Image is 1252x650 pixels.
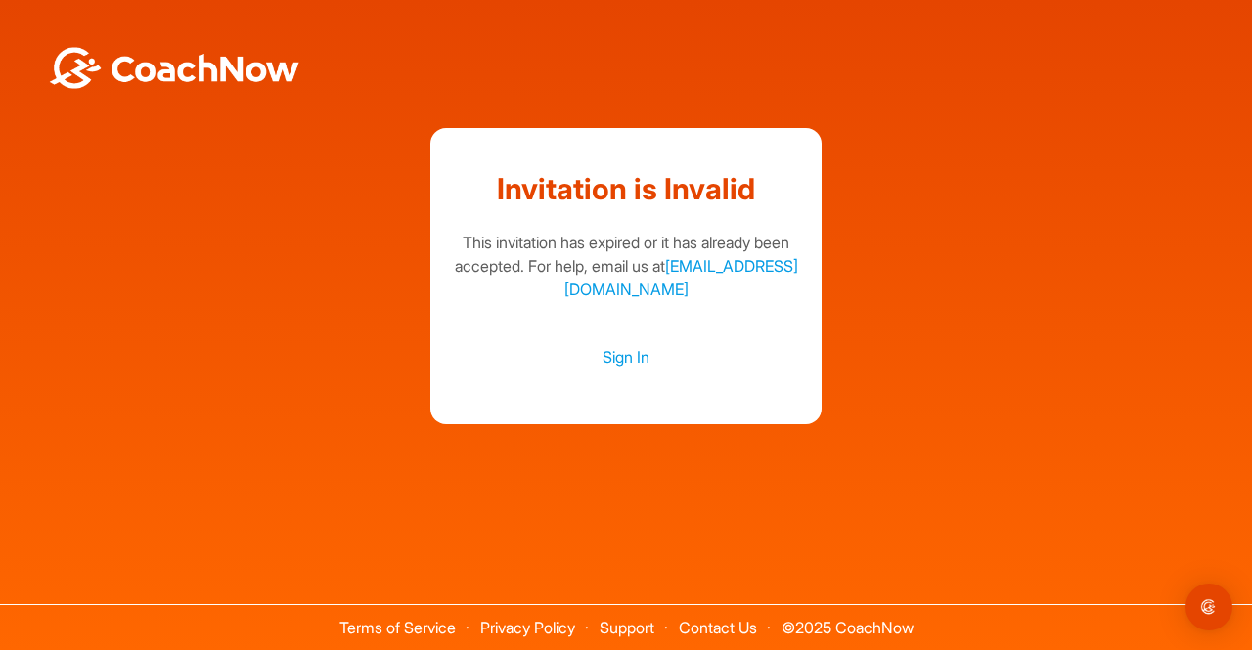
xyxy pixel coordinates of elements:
[1185,584,1232,630] div: Open Intercom Messenger
[480,618,575,637] a: Privacy Policy
[679,618,757,637] a: Contact Us
[772,605,923,635] span: © 2025 CoachNow
[564,256,798,299] a: [EMAIL_ADDRESS][DOMAIN_NAME]
[339,618,456,637] a: Terms of Service
[450,167,802,211] h1: Invitation is Invalid
[47,47,301,89] img: BwLJSsUCoWCh5upNqxVrqldRgqLPVwmV24tXu5FoVAoFEpwwqQ3VIfuoInZCoVCoTD4vwADAC3ZFMkVEQFDAAAAAElFTkSuQmCC
[600,618,654,637] a: Support
[450,344,802,369] a: Sign In
[450,231,802,301] div: This invitation has expired or it has already been accepted. For help, email us at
